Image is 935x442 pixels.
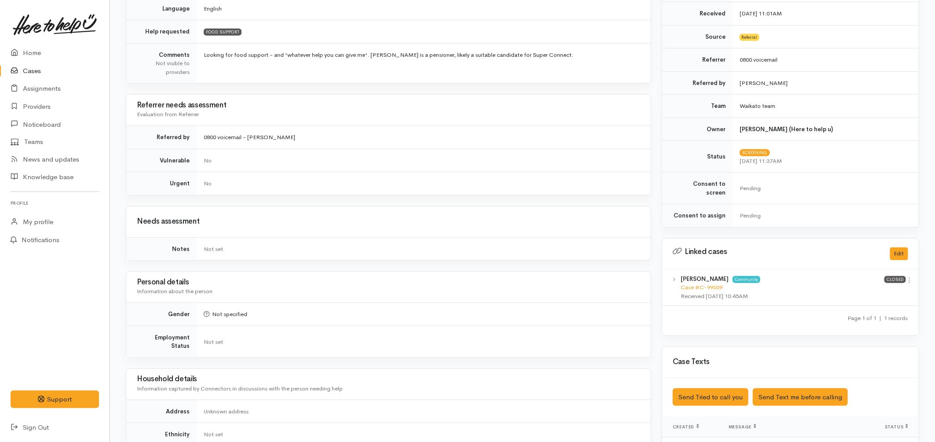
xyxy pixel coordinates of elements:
[673,424,699,430] span: Created
[204,245,640,254] div: Not set
[662,48,733,72] td: Referrer
[204,29,242,36] span: FOOD SUPPORT
[204,338,223,346] span: Not set
[673,358,908,366] h3: Case Texts
[885,424,908,430] span: Status
[673,247,880,256] h3: Linked cases
[137,287,213,295] span: Information about the person
[137,375,640,383] h3: Household details
[662,173,733,204] td: Consent to screen
[729,424,756,430] span: Message
[126,326,197,357] td: Employment Status
[662,25,733,48] td: Source
[11,197,99,209] h6: Profile
[681,284,722,291] a: Case #C-99009
[204,156,640,165] div: No
[126,172,197,195] td: Urgent
[126,237,197,260] td: Notes
[126,400,197,423] td: Address
[137,101,640,110] h3: Referrer needs assessment
[126,149,197,172] td: Vulnerable
[137,59,190,76] div: Not visible to providers
[681,275,729,283] b: [PERSON_NAME]
[126,20,197,44] td: Help requested
[662,95,733,118] td: Team
[662,2,733,26] td: Received
[890,247,908,260] button: Edit
[740,10,782,17] time: [DATE] 11:01AM
[733,71,919,95] td: [PERSON_NAME]
[204,431,223,438] span: Not set
[880,314,882,322] span: |
[662,118,733,141] td: Owner
[733,276,760,283] span: Community
[126,43,197,83] td: Comments
[740,125,833,133] b: [PERSON_NAME] (Here to help u)
[753,388,848,406] button: Send Text me before calling
[204,179,640,188] div: No
[662,141,733,173] td: Status
[204,310,247,318] span: Not specified
[11,390,99,409] button: Support
[662,71,733,95] td: Referred by
[740,149,770,156] span: Screening
[137,217,640,226] h3: Needs assessment
[884,276,906,283] span: Closed
[740,184,908,193] div: Pending
[137,385,343,392] span: Information captured by Connectors in discussions with the person needing help
[126,126,197,149] td: Referred by
[126,303,197,326] td: Gender
[848,314,908,322] small: Page 1 of 1 1 records
[740,102,775,110] span: Waikato team
[137,278,640,287] h3: Personal details
[197,43,651,83] td: Looking for food support - and 'whatever help you can give me'. [PERSON_NAME] is a pensioner, lik...
[740,157,908,166] div: [DATE] 11:37AM
[740,211,908,220] div: Pending
[662,204,733,227] td: Consent to assign
[137,110,199,118] span: Evaluation from Referrer
[197,126,651,149] td: 0800 voicemail - [PERSON_NAME]
[740,34,759,41] span: Referral
[673,388,748,406] button: Send Tried to call you
[733,48,919,72] td: 0800 voicemail
[681,292,884,301] div: Received [DATE] 10:45AM
[204,407,640,416] div: Unknown address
